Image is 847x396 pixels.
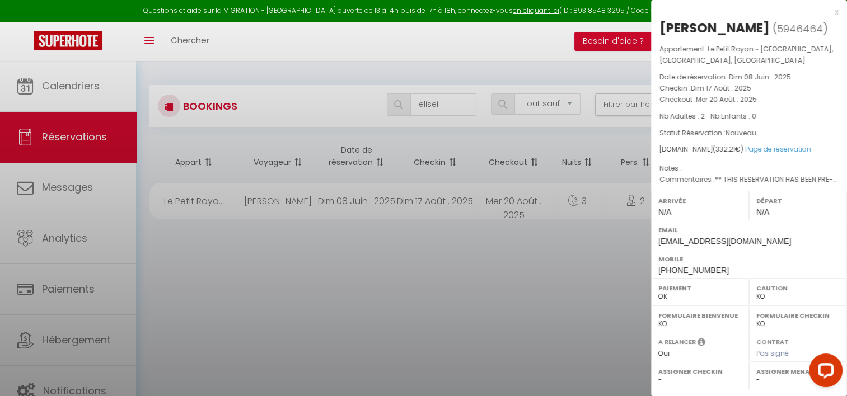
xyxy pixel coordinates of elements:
[756,348,789,358] span: Pas signé
[696,95,757,104] span: Mer 20 Août . 2025
[756,366,840,377] label: Assigner Menage
[658,253,840,265] label: Mobile
[658,337,696,347] label: A relancer
[658,208,671,216] span: N/A
[729,72,791,82] span: Dim 08 Juin . 2025
[756,195,840,206] label: Départ
[682,163,686,173] span: -
[756,337,789,345] label: Contrat
[659,144,839,155] div: [DOMAIN_NAME]
[710,111,756,121] span: Nb Enfants : 0
[658,195,742,206] label: Arrivée
[756,282,840,294] label: Caution
[698,337,705,350] i: Sélectionner OUI si vous souhaiter envoyer les séquences de messages post-checkout
[756,208,769,216] span: N/A
[745,144,811,154] a: Page de réservation
[800,349,847,396] iframe: LiveChat chat widget
[658,366,742,377] label: Assigner Checkin
[726,128,756,138] span: Nouveau
[659,94,839,105] p: Checkout :
[659,44,839,66] p: Appartement :
[713,144,743,154] span: ( €)
[659,174,839,185] p: Commentaires :
[659,83,839,94] p: Checkin :
[773,21,828,36] span: ( )
[659,128,839,139] p: Statut Réservation :
[658,310,742,321] label: Formulaire Bienvenue
[777,22,823,36] span: 5946464
[659,111,756,121] span: Nb Adultes : 2 -
[659,44,833,65] span: Le Petit Royan ~ [GEOGRAPHIC_DATA], [GEOGRAPHIC_DATA], [GEOGRAPHIC_DATA]
[658,224,840,235] label: Email
[651,6,839,19] div: x
[691,83,751,93] span: Dim 17 Août . 2025
[659,19,770,37] div: [PERSON_NAME]
[659,163,839,174] p: Notes :
[658,282,742,294] label: Paiement
[658,266,729,275] span: [PHONE_NUMBER]
[715,144,735,154] span: 332.21
[659,72,839,83] p: Date de réservation :
[658,237,791,246] span: [EMAIL_ADDRESS][DOMAIN_NAME]
[756,310,840,321] label: Formulaire Checkin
